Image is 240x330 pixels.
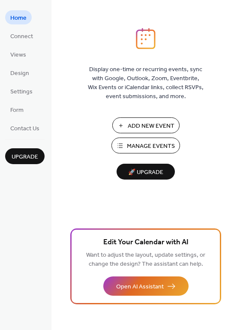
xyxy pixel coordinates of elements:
[111,138,180,153] button: Manage Events
[10,87,33,96] span: Settings
[5,10,32,24] a: Home
[10,14,27,23] span: Home
[10,124,39,133] span: Contact Us
[136,28,156,49] img: logo_icon.svg
[122,167,170,178] span: 🚀 Upgrade
[5,84,38,98] a: Settings
[12,153,38,162] span: Upgrade
[117,164,175,180] button: 🚀 Upgrade
[5,47,31,61] a: Views
[103,237,189,249] span: Edit Your Calendar with AI
[5,66,34,80] a: Design
[10,69,29,78] span: Design
[10,106,24,115] span: Form
[10,51,26,60] span: Views
[128,122,174,131] span: Add New Event
[112,117,180,133] button: Add New Event
[86,249,205,270] span: Want to adjust the layout, update settings, or change the design? The assistant can help.
[103,276,189,296] button: Open AI Assistant
[88,65,204,101] span: Display one-time or recurring events, sync with Google, Outlook, Zoom, Eventbrite, Wix Events or ...
[116,282,164,291] span: Open AI Assistant
[5,148,45,164] button: Upgrade
[5,102,29,117] a: Form
[5,121,45,135] a: Contact Us
[5,29,38,43] a: Connect
[10,32,33,41] span: Connect
[127,142,175,151] span: Manage Events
